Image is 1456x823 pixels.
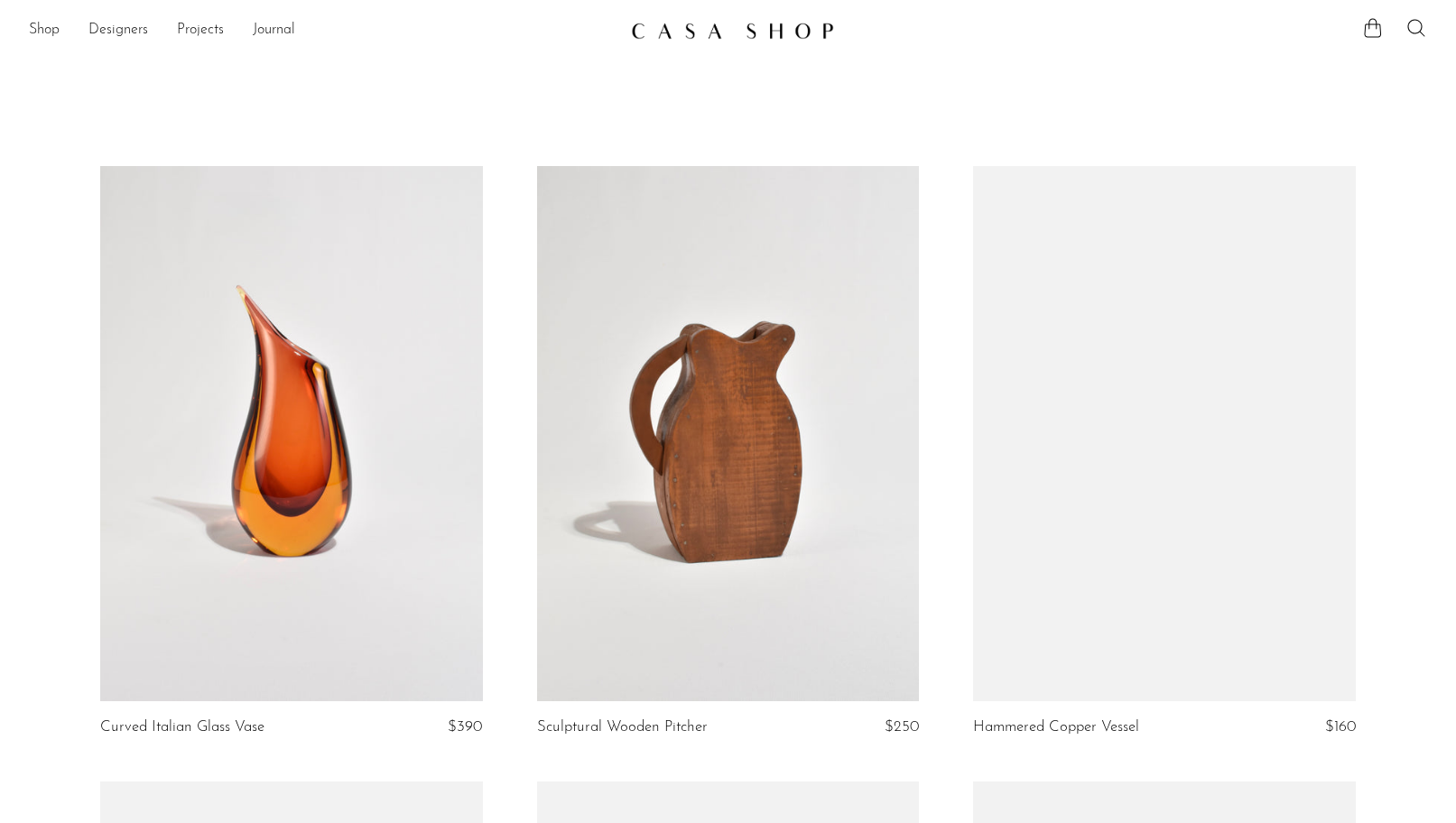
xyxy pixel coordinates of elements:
[253,19,295,42] a: Journal
[885,719,919,735] span: $250
[29,19,60,42] a: Shop
[448,719,482,735] span: $390
[88,19,148,42] a: Designers
[1325,719,1356,735] span: $160
[537,719,708,735] a: Sculptural Wooden Pitcher
[973,719,1139,735] a: Hammered Copper Vessel
[29,15,617,46] ul: NEW HEADER MENU
[29,15,617,46] nav: Desktop navigation
[177,19,224,42] a: Projects
[100,719,264,735] a: Curved Italian Glass Vase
